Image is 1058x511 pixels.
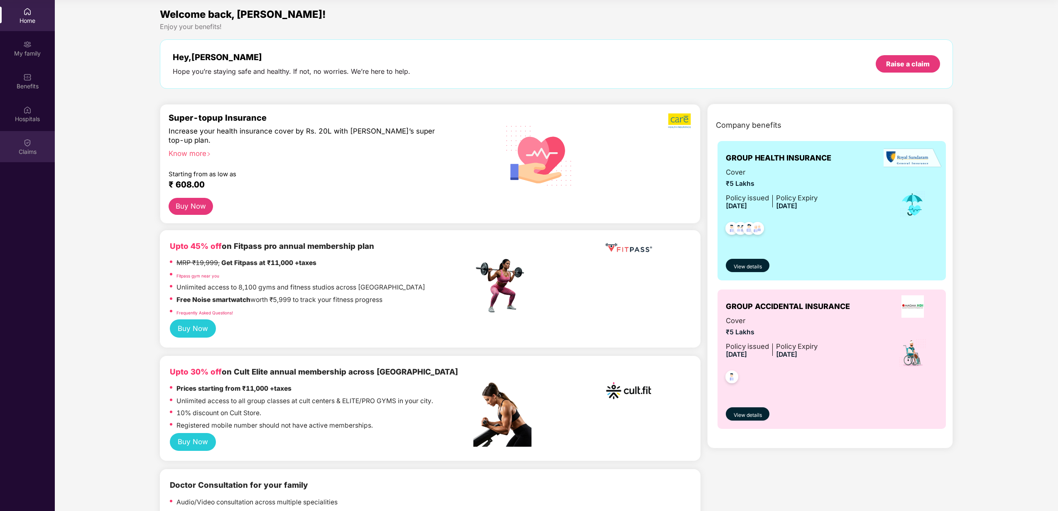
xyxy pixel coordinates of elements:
img: svg+xml;base64,PHN2ZyB4bWxucz0iaHR0cDovL3d3dy53My5vcmcvMjAwMC9zdmciIHhtbG5zOnhsaW5rPSJodHRwOi8vd3... [500,115,579,195]
img: icon [898,338,927,367]
button: Buy Now [170,433,216,451]
span: GROUP HEALTH INSURANCE [726,152,831,164]
a: Fitpass gym near you [176,273,219,278]
img: cult.png [604,366,654,416]
img: svg+xml;base64,PHN2ZyB4bWxucz0iaHR0cDovL3d3dy53My5vcmcvMjAwMC9zdmciIHdpZHRoPSI0OC45NDMiIGhlaWdodD... [722,368,742,388]
img: svg+xml;base64,PHN2ZyB4bWxucz0iaHR0cDovL3d3dy53My5vcmcvMjAwMC9zdmciIHdpZHRoPSI0OC45MTUiIGhlaWdodD... [730,219,751,240]
b: Upto 45% off [170,241,222,251]
span: GROUP ACCIDENTAL INSURANCE [726,301,850,312]
strong: Get Fitpass at ₹11,000 +taxes [221,259,316,267]
p: 10% discount on Cult Store. [176,408,261,419]
span: [DATE] [776,350,797,358]
div: Raise a claim [886,59,930,68]
img: fppp.png [604,240,654,255]
span: Cover [726,315,818,326]
img: svg+xml;base64,PHN2ZyB4bWxucz0iaHR0cDovL3d3dy53My5vcmcvMjAwMC9zdmciIHdpZHRoPSI0OC45NDMiIGhlaWdodD... [722,219,742,240]
div: Enjoy your benefits! [160,22,953,31]
span: [DATE] [776,202,797,210]
span: Welcome back, [PERSON_NAME]! [160,8,326,20]
span: right [206,152,211,156]
img: svg+xml;base64,PHN2ZyB4bWxucz0iaHR0cDovL3d3dy53My5vcmcvMjAwMC9zdmciIHdpZHRoPSI0OC45NDMiIGhlaWdodD... [747,219,768,240]
img: pc2.png [473,382,531,447]
img: svg+xml;base64,PHN2ZyB3aWR0aD0iMjAiIGhlaWdodD0iMjAiIHZpZXdCb3g9IjAgMCAyMCAyMCIgZmlsbD0ibm9uZSIgeG... [23,40,32,49]
p: worth ₹5,999 to track your fitness progress [176,295,382,305]
div: Policy issued [726,341,769,352]
div: Policy Expiry [776,341,818,352]
b: Upto 30% off [170,367,222,376]
div: Hope you’re staying safe and healthy. If not, no worries. We’re here to help. [173,67,410,76]
p: Unlimited access to all group classes at cult centers & ELITE/PRO GYMS in your city. [176,396,433,406]
img: insurerLogo [901,295,924,318]
img: svg+xml;base64,PHN2ZyB4bWxucz0iaHR0cDovL3d3dy53My5vcmcvMjAwMC9zdmciIHdpZHRoPSI0OC45NDMiIGhlaWdodD... [739,219,759,240]
div: Policy issued [726,192,769,203]
button: Buy Now [170,319,216,338]
p: Audio/Video consultation across multiple specialities [176,497,338,508]
div: Starting from as low as [169,170,438,176]
div: Know more [169,149,469,155]
img: insurerLogo [884,148,942,168]
div: Hey, [PERSON_NAME] [173,52,410,62]
p: Registered mobile number should not have active memberships. [176,421,373,431]
div: Policy Expiry [776,192,818,203]
span: View details [734,263,762,271]
a: Frequently Asked Questions! [176,310,233,315]
span: ₹5 Lakhs [726,179,818,189]
p: Unlimited access to 8,100 gyms and fitness studios across [GEOGRAPHIC_DATA] [176,282,425,293]
b: on Cult Elite annual membership across [GEOGRAPHIC_DATA] [170,367,458,376]
b: on Fitpass pro annual membership plan [170,241,374,251]
span: ₹5 Lakhs [726,327,818,338]
img: fpp.png [473,257,531,315]
img: svg+xml;base64,PHN2ZyBpZD0iSG9tZSIgeG1sbnM9Imh0dHA6Ly93d3cudzMub3JnLzIwMDAvc3ZnIiB3aWR0aD0iMjAiIG... [23,7,32,16]
b: Doctor Consultation for your family [170,480,308,489]
button: View details [726,407,770,421]
button: View details [726,259,770,272]
img: b5dec4f62d2307b9de63beb79f102df3.png [668,113,692,129]
div: Increase your health insurance cover by Rs. 20L with [PERSON_NAME]’s super top-up plan. [169,127,438,145]
div: Super-topup Insurance [169,113,474,123]
img: svg+xml;base64,PHN2ZyBpZD0iQmVuZWZpdHMiIHhtbG5zPSJodHRwOi8vd3d3LnczLm9yZy8yMDAwL3N2ZyIgd2lkdGg9Ij... [23,73,32,81]
strong: Free Noise smartwatch [176,296,250,304]
button: Buy Now [169,198,213,215]
span: Cover [726,167,818,178]
img: svg+xml;base64,PHN2ZyBpZD0iSG9zcGl0YWxzIiB4bWxucz0iaHR0cDovL3d3dy53My5vcmcvMjAwMC9zdmciIHdpZHRoPS... [23,106,32,114]
del: MRP ₹19,999, [176,259,220,267]
strong: Prices starting from ₹11,000 +taxes [176,384,291,392]
span: Company benefits [716,119,781,131]
span: View details [734,411,762,419]
img: svg+xml;base64,PHN2ZyBpZD0iQ2xhaW0iIHhtbG5zPSJodHRwOi8vd3d3LnczLm9yZy8yMDAwL3N2ZyIgd2lkdGg9IjIwIi... [23,139,32,147]
span: [DATE] [726,202,747,210]
span: [DATE] [726,350,747,358]
div: ₹ 608.00 [169,180,465,190]
img: icon [899,191,926,218]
